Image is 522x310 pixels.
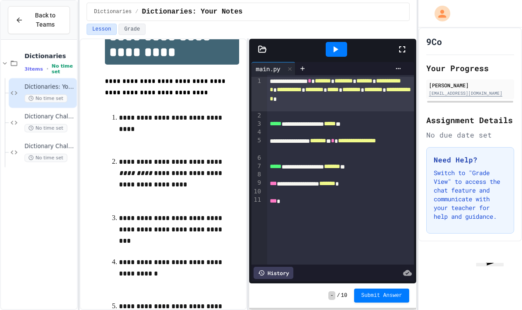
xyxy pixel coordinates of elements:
[251,187,262,196] div: 10
[251,170,262,179] div: 8
[426,35,442,48] h1: 9Co
[24,143,75,150] span: Dictionary Challenge B
[434,169,507,221] p: Switch to "Grade View" to access the chat feature and communicate with your teacher for help and ...
[46,65,48,72] span: •
[429,81,512,89] div: [PERSON_NAME]
[354,289,409,303] button: Submit Answer
[473,263,515,303] iframe: chat widget
[251,111,262,120] div: 2
[87,24,117,35] button: Lesson
[426,130,514,140] div: No due date set
[328,291,335,300] span: -
[24,94,67,103] span: No time set
[251,120,262,128] div: 3
[251,62,296,75] div: main.py
[251,162,262,171] div: 7
[251,136,262,153] div: 5
[135,8,138,15] span: /
[251,154,262,162] div: 6
[24,66,43,72] span: 3 items
[251,179,262,187] div: 9
[361,292,402,299] span: Submit Answer
[94,8,132,15] span: Dictionaries
[24,154,67,162] span: No time set
[254,267,293,279] div: History
[24,113,75,121] span: Dictionary Challenge A
[118,24,146,35] button: Grade
[426,62,514,74] h2: Your Progress
[337,292,340,299] span: /
[251,128,262,136] div: 4
[251,64,285,73] div: main.py
[24,52,75,60] span: Dictionaries
[24,124,67,132] span: No time set
[434,155,507,165] h3: Need Help?
[52,63,75,75] span: No time set
[425,3,452,24] div: My Account
[426,114,514,126] h2: Assignment Details
[28,11,63,29] span: Back to Teams
[142,7,243,17] span: Dictionaries: Your Notes
[341,292,347,299] span: 10
[8,6,70,34] button: Back to Teams
[251,77,262,111] div: 1
[24,83,75,91] span: Dictionaries: Your Notes
[251,196,262,204] div: 11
